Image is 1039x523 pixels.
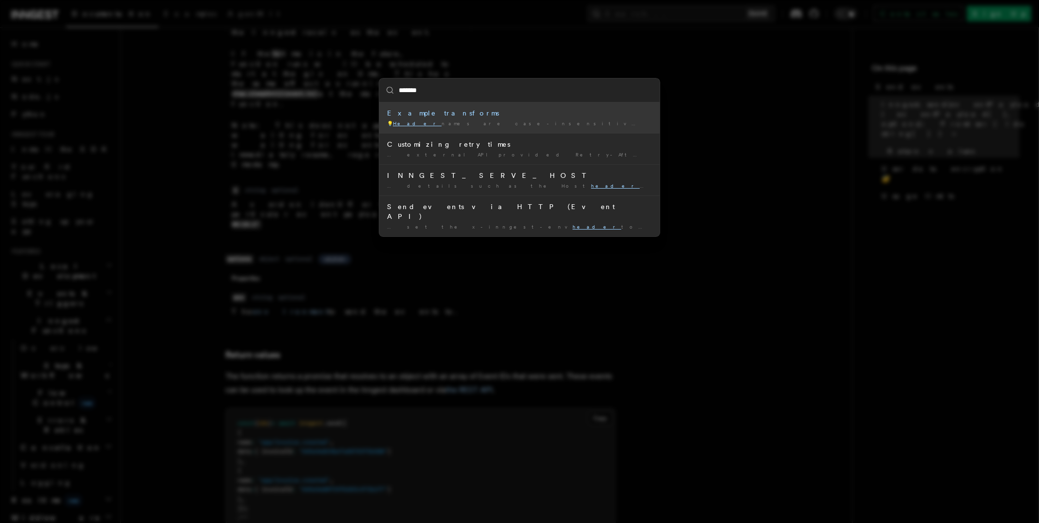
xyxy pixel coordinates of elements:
[387,202,652,221] div: Send events via HTTP (Event API)
[387,108,652,118] div: Example transforms
[387,120,652,127] div: 💡 names are case-insensitive and are canonicalized by …
[573,224,621,230] mark: header
[387,139,652,149] div: Customizing retry times
[387,171,652,180] div: INNGEST_SERVE_HOST
[393,120,442,126] mark: Header
[387,182,652,190] div: … details such as the Host , but sometimes this isn …
[387,151,652,158] div: … external API provided Retry-After with information on when …
[387,223,652,231] div: … set the x-inngest-env to the name of …
[651,152,700,157] mark: header
[591,183,651,189] mark: header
